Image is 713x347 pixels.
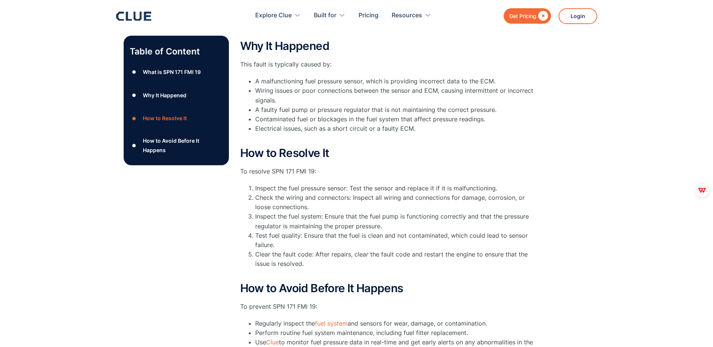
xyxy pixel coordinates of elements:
div: Explore Clue [255,4,301,27]
h2: Why It Happened [240,40,541,52]
div: Get Pricing [509,11,536,21]
a: Pricing [359,4,378,27]
div: ● [130,113,139,124]
p: To prevent SPN 171 FMI 19: [240,302,541,311]
li: Electrical issues, such as a short circuit or a faulty ECM. [255,124,541,143]
div: How to Avoid Before It Happens [143,136,223,155]
p: Table of Content [130,45,223,57]
p: To resolve SPN 171 FMI 19: [240,167,541,176]
li: Contaminated fuel or blockages in the fuel system that affect pressure readings. [255,115,541,124]
a: Login [559,8,597,24]
a: Clue [266,338,279,346]
a: ●How to Resolve It [130,113,223,124]
li: Inspect the fuel pressure sensor: Test the sensor and replace it if it is malfunctioning. [255,184,541,193]
a: ●What is SPN 171 FMI 19 [130,66,223,78]
li: A faulty fuel pump or pressure regulator that is not maintaining the correct pressure. [255,105,541,115]
h2: How to Avoid Before It Happens [240,282,541,294]
div: ● [130,90,139,101]
div: Why It Happened [143,91,186,100]
li: Test fuel quality: Ensure that the fuel is clean and not contaminated, which could lead to sensor... [255,231,541,250]
a: ●Why It Happened [130,90,223,101]
li: Clear the fault code: After repairs, clear the fault code and restart the engine to ensure that t... [255,250,541,278]
li: Inspect the fuel system: Ensure that the fuel pump is functioning correctly and that the pressure... [255,212,541,231]
div: Resources [392,4,431,27]
div: How to Resolve It [143,114,187,123]
a: Get Pricing [504,8,551,24]
div: Built for [314,4,336,27]
div: Explore Clue [255,4,292,27]
li: Wiring issues or poor connections between the sensor and ECM, causing intermittent or incorrect s... [255,86,541,105]
div: Built for [314,4,345,27]
li: Check the wiring and connectors: Inspect all wiring and connections for damage, corrosion, or loo... [255,193,541,212]
div: ● [130,66,139,78]
h2: How to Resolve It [240,147,541,159]
div: ● [130,140,139,151]
p: This fault is typically caused by: [240,60,541,69]
li: A malfunctioning fuel pressure sensor, which is providing incorrect data to the ECM. [255,77,541,86]
div:  [536,11,548,21]
a: ●How to Avoid Before It Happens [130,136,223,155]
div: What is SPN 171 FMI 19 [143,67,201,77]
li: Perform routine fuel system maintenance, including fuel filter replacement. [255,328,541,338]
li: Regularly inspect the and sensors for wear, damage, or contamination. [255,319,541,328]
a: fuel system [315,320,348,327]
div: Resources [392,4,422,27]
